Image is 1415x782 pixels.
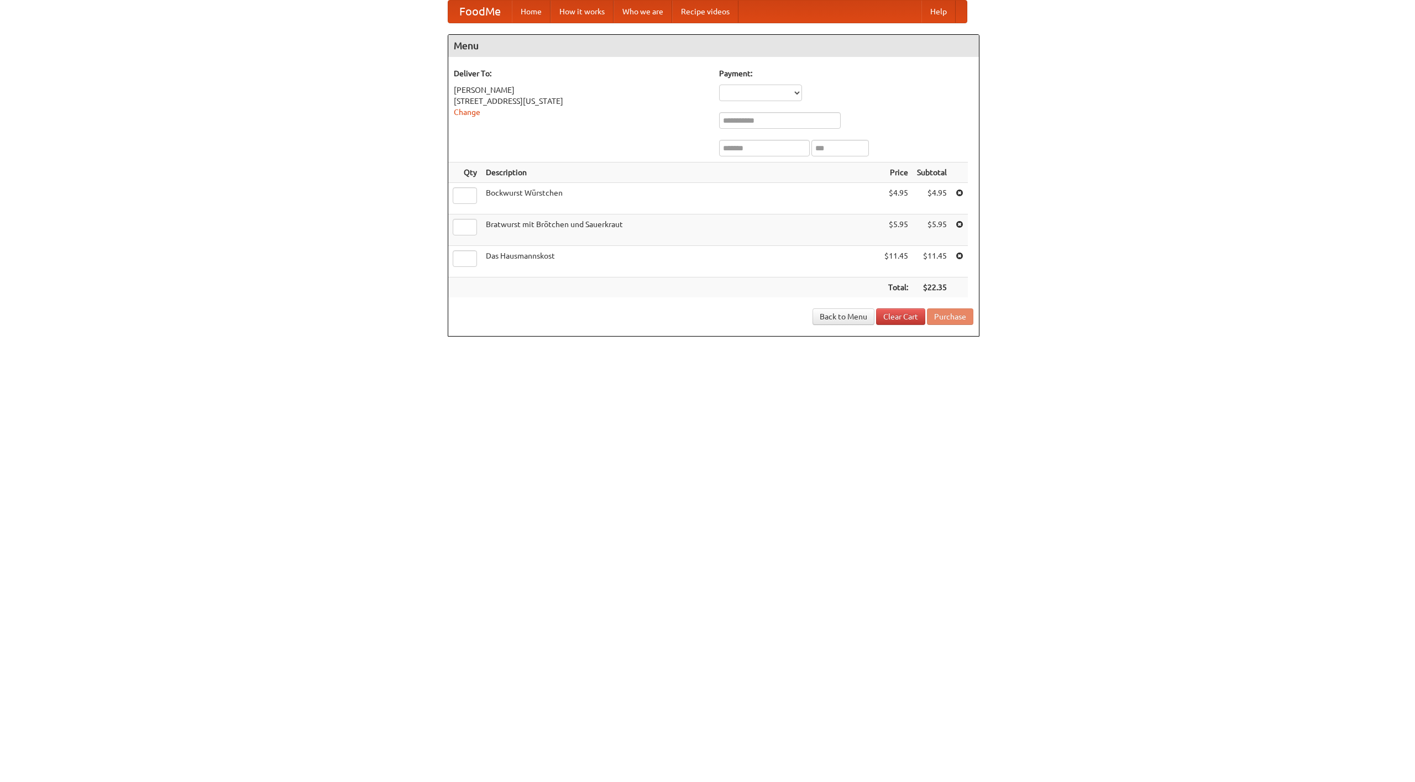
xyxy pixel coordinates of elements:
[454,85,708,96] div: [PERSON_NAME]
[880,162,913,183] th: Price
[672,1,738,23] a: Recipe videos
[481,183,880,214] td: Bockwurst Würstchen
[880,277,913,298] th: Total:
[454,68,708,79] h5: Deliver To:
[481,162,880,183] th: Description
[719,68,973,79] h5: Payment:
[454,96,708,107] div: [STREET_ADDRESS][US_STATE]
[876,308,925,325] a: Clear Cart
[927,308,973,325] button: Purchase
[913,162,951,183] th: Subtotal
[551,1,614,23] a: How it works
[512,1,551,23] a: Home
[880,246,913,277] td: $11.45
[454,108,480,117] a: Change
[913,246,951,277] td: $11.45
[913,214,951,246] td: $5.95
[880,214,913,246] td: $5.95
[921,1,956,23] a: Help
[614,1,672,23] a: Who we are
[913,277,951,298] th: $22.35
[913,183,951,214] td: $4.95
[448,1,512,23] a: FoodMe
[448,162,481,183] th: Qty
[481,214,880,246] td: Bratwurst mit Brötchen und Sauerkraut
[448,35,979,57] h4: Menu
[880,183,913,214] td: $4.95
[813,308,874,325] a: Back to Menu
[481,246,880,277] td: Das Hausmannskost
